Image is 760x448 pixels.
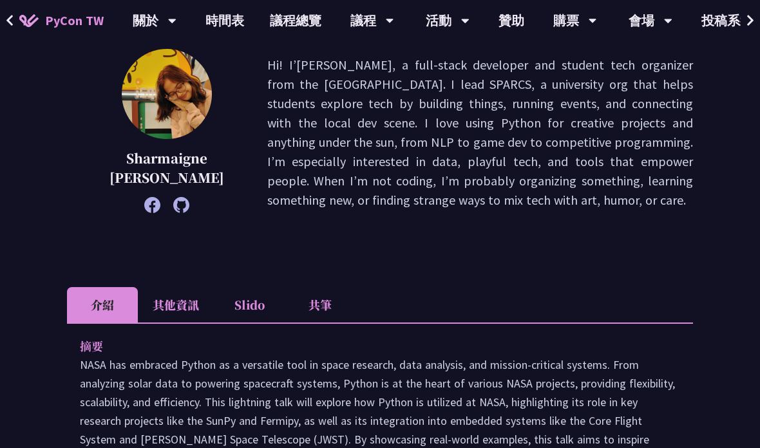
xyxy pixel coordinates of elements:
[6,5,117,37] a: PyCon TW
[214,287,285,322] li: Slido
[45,11,104,30] span: PyCon TW
[19,14,39,27] img: Home icon of PyCon TW 2025
[285,287,356,322] li: 共筆
[267,55,693,210] p: Hi! I’[PERSON_NAME], a full-stack developer and student tech organizer from the [GEOGRAPHIC_DATA]...
[80,337,654,355] p: 摘要
[138,287,214,322] li: 其他資訊
[67,287,138,322] li: 介紹
[122,49,212,139] img: Sharmaigne Angelie Mabano
[99,149,235,187] p: Sharmaigne [PERSON_NAME]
